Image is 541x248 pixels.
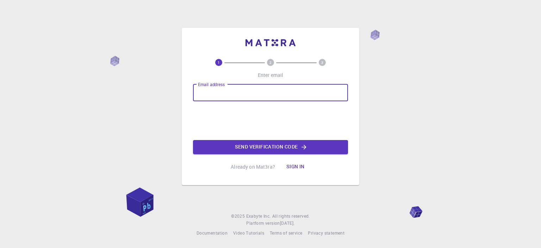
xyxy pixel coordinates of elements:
text: 1 [218,60,220,65]
a: Exabyte Inc. [246,213,271,220]
button: Send verification code [193,140,348,154]
span: Privacy statement [308,230,344,236]
span: Video Tutorials [233,230,264,236]
a: Privacy statement [308,230,344,237]
span: All rights reserved. [272,213,310,220]
a: Video Tutorials [233,230,264,237]
text: 3 [321,60,323,65]
text: 2 [269,60,272,65]
span: Exabyte Inc. [246,213,271,219]
p: Enter email [258,72,284,79]
iframe: reCAPTCHA [217,107,324,134]
a: [DATE]. [280,220,295,227]
a: Terms of service [270,230,302,237]
label: Email address [198,81,225,87]
p: Already on Mat3ra? [231,163,275,170]
span: [DATE] . [280,220,295,226]
span: Terms of service [270,230,302,236]
button: Sign in [281,160,310,174]
a: Documentation [197,230,228,237]
span: Platform version [246,220,280,227]
span: Documentation [197,230,228,236]
span: © 2025 [231,213,246,220]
